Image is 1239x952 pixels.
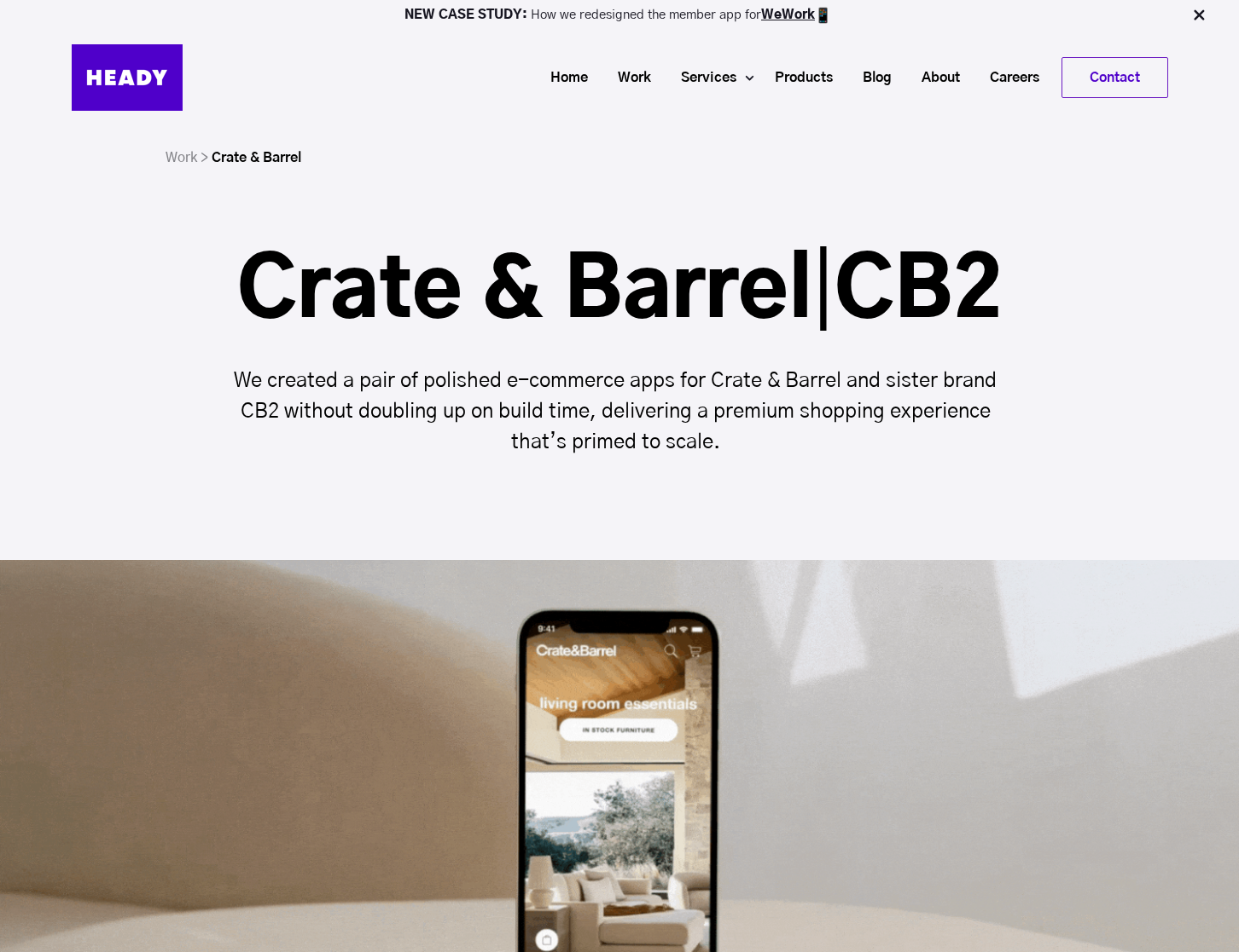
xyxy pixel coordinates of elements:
li: Crate & Barrel [212,145,301,170]
a: About [900,62,969,94]
a: Contact [1062,58,1167,97]
h1: Crate & Barrel CB2 [213,251,1026,333]
a: Products [753,62,841,94]
strong: NEW CASE STUDY: [404,9,531,21]
a: Careers [969,62,1048,94]
p: How we redesigned the member app for [8,7,1231,24]
div: Navigation Menu [200,57,1168,98]
a: Home [529,62,596,94]
a: Services [660,62,745,94]
a: WeWork [761,9,815,21]
img: app emoji [815,7,832,24]
img: Close Bar [1190,7,1207,24]
img: Heady_Logo_Web-01 (1) [72,44,183,111]
a: Blog [841,62,900,94]
a: Work [596,62,660,94]
p: We created a pair of polished e-commerce apps for Crate & Barrel and sister brand CB2 without dou... [213,366,1026,458]
a: Work > [166,151,208,164]
span: | [812,251,835,333]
